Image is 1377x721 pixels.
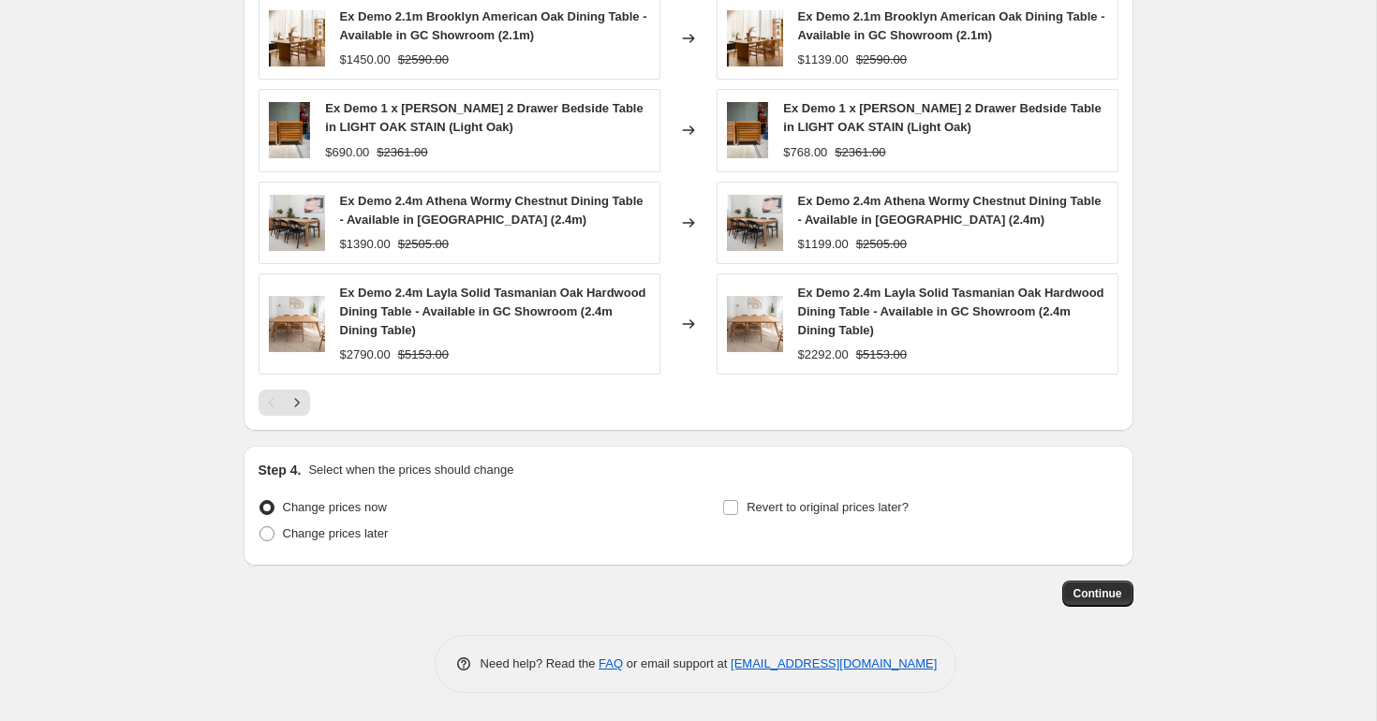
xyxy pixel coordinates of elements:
div: $1390.00 [340,235,391,254]
div: $1199.00 [798,235,849,254]
h2: Step 4. [259,461,302,479]
img: BrooklynSquare_80x.jpg [269,10,325,66]
span: Change prices later [283,526,389,540]
span: or email support at [623,656,731,670]
strike: $2590.00 [856,51,907,69]
div: $768.00 [783,143,827,162]
strike: $2505.00 [856,235,907,254]
p: Select when the prices should change [308,461,513,479]
div: $690.00 [325,143,369,162]
span: Ex Demo 2.1m Brooklyn American Oak Dining Table - Available in GC Showroom (2.1m) [798,9,1105,42]
strike: $2361.00 [377,143,427,162]
img: 1_x_1_80x.jpg [269,195,325,251]
strike: $5153.00 [398,346,449,364]
span: Revert to original prices later? [747,500,909,514]
strike: $2361.00 [835,143,885,162]
a: FAQ [599,656,623,670]
span: Ex Demo 2.1m Brooklyn American Oak Dining Table - Available in GC Showroom (2.1m) [340,9,647,42]
span: Ex Demo 1 x [PERSON_NAME] 2 Drawer Bedside Table in LIGHT OAK STAIN (Light Oak) [325,101,643,134]
img: BrooklynSquare_80x.jpg [727,10,783,66]
span: Ex Demo 2.4m Athena Wormy Chestnut Dining Table - Available in [GEOGRAPHIC_DATA] (2.4m) [798,194,1102,227]
strike: $2590.00 [398,51,449,69]
span: Ex Demo 1 x [PERSON_NAME] 2 Drawer Bedside Table in LIGHT OAK STAIN (Light Oak) [783,101,1101,134]
img: IMG_0594_80x.jpg [727,102,769,158]
nav: Pagination [259,390,310,416]
a: [EMAIL_ADDRESS][DOMAIN_NAME] [731,656,937,670]
span: Need help? Read the [481,656,600,670]
span: Change prices now [283,500,387,514]
strike: $5153.00 [856,346,907,364]
div: $2292.00 [798,346,849,364]
button: Continue [1062,581,1133,607]
div: $1450.00 [340,51,391,69]
span: Ex Demo 2.4m Layla Solid Tasmanian Oak Hardwood Dining Table - Available in GC Showroom (2.4m Din... [798,286,1104,337]
span: Ex Demo 2.4m Athena Wormy Chestnut Dining Table - Available in [GEOGRAPHIC_DATA] (2.4m) [340,194,644,227]
img: IMG_0594_80x.jpg [269,102,311,158]
div: $2790.00 [340,346,391,364]
div: $1139.00 [798,51,849,69]
img: Square_Layla_-3_2_80x.jpg [269,296,325,352]
span: Ex Demo 2.4m Layla Solid Tasmanian Oak Hardwood Dining Table - Available in GC Showroom (2.4m Din... [340,286,646,337]
button: Next [284,390,310,416]
img: 1_x_1_80x.jpg [727,195,783,251]
strike: $2505.00 [398,235,449,254]
span: Continue [1073,586,1122,601]
img: Square_Layla_-3_2_80x.jpg [727,296,783,352]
